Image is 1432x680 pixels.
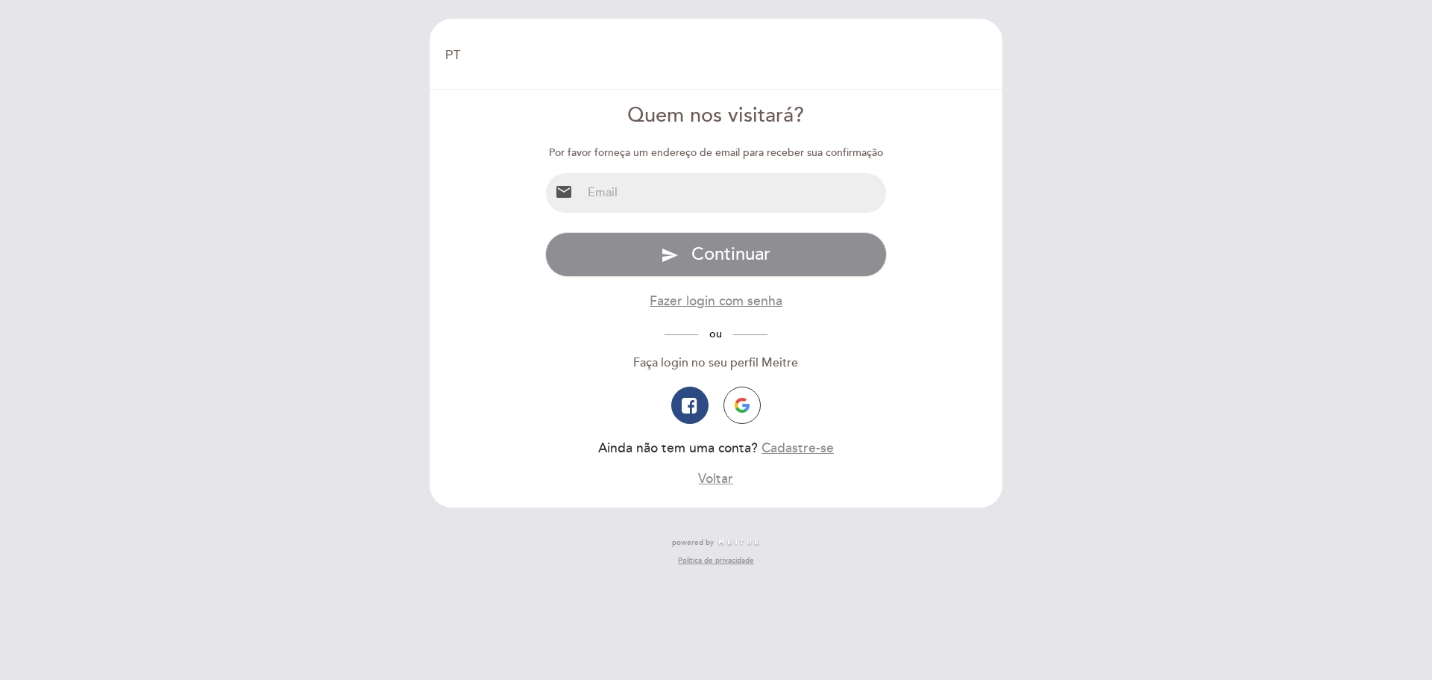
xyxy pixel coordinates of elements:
button: Voltar [698,470,733,488]
img: MEITRE [717,539,760,546]
span: ou [698,328,733,340]
span: Continuar [691,243,770,265]
div: Quem nos visitará? [545,102,888,131]
i: email [555,183,573,201]
a: powered by [672,537,760,548]
button: Fazer login com senha [650,292,782,311]
span: powered by [672,537,714,548]
input: Email [582,173,887,213]
div: Por favor forneça um endereço de email para receber sua confirmação [545,146,888,160]
i: send [661,246,679,264]
a: Política de privacidade [678,555,754,566]
img: icon-google.png [735,398,750,413]
span: Ainda não tem uma conta? [598,440,758,456]
button: send Continuar [545,232,888,277]
div: Faça login no seu perfil Meitre [545,355,888,372]
button: Cadastre-se [761,439,834,458]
